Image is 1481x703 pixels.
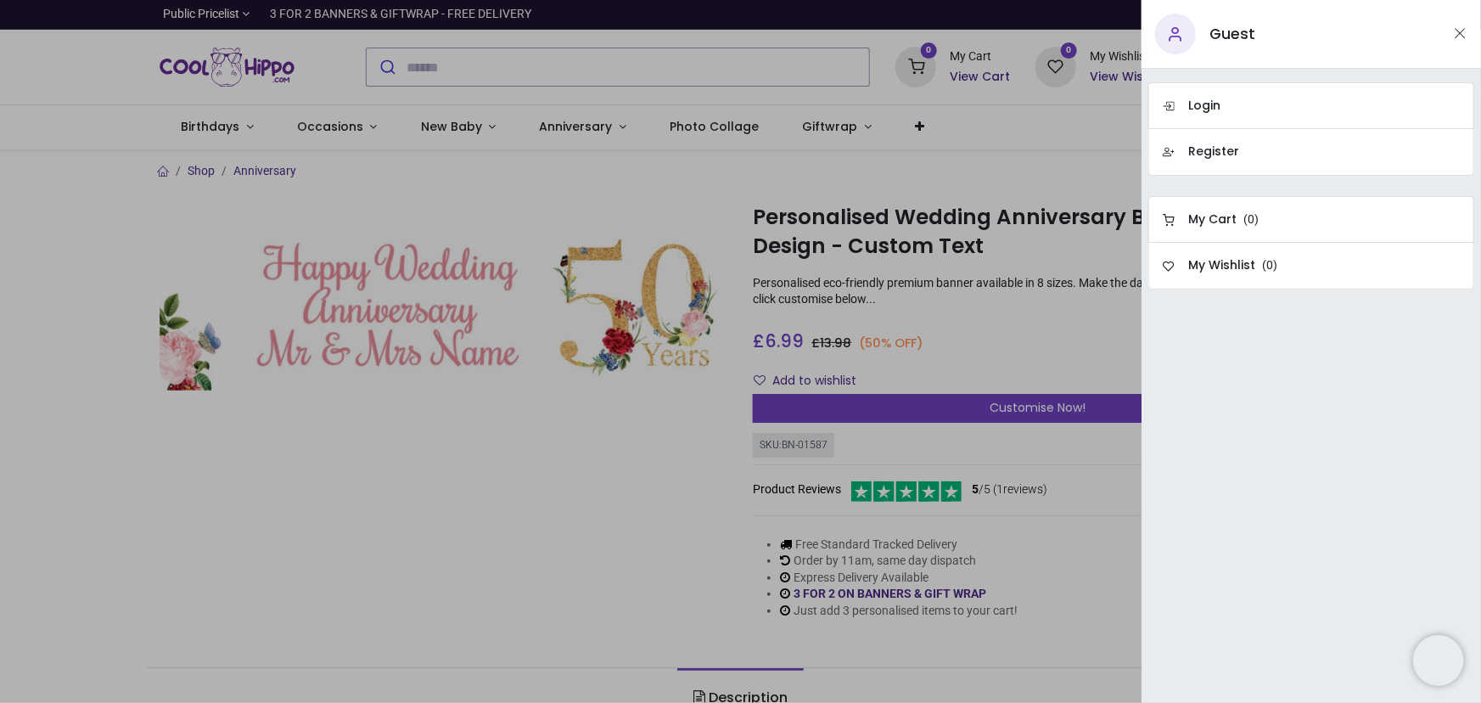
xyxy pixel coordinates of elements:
[1209,24,1255,45] h5: Guest
[1148,129,1474,176] a: Register
[1188,211,1237,228] h6: My Cart
[1148,82,1474,129] a: Login
[1148,196,1474,243] a: My Cart (0)
[1262,257,1277,274] span: ( )
[1452,23,1467,44] button: Close
[1266,258,1273,272] span: 0
[1188,98,1220,115] h6: Login
[1148,243,1474,290] a: My Wishlist (0)
[1243,211,1259,228] span: ( )
[1248,212,1254,226] span: 0
[1188,257,1255,274] h6: My Wishlist
[1413,635,1464,686] iframe: Brevo live chat
[1188,143,1239,160] h6: Register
